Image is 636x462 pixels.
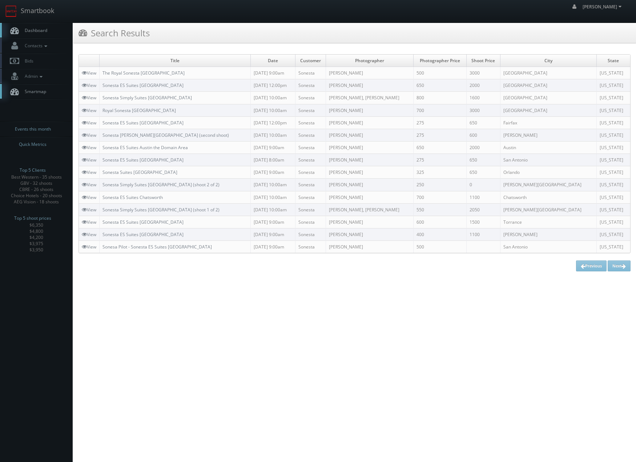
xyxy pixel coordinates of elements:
td: [PERSON_NAME][GEOGRAPHIC_DATA] [500,203,596,216]
a: View [82,231,96,238]
td: Sonesta [295,67,326,79]
td: [PERSON_NAME] [326,141,413,154]
td: City [500,55,596,67]
td: State [596,55,630,67]
td: 2000 [466,79,500,92]
td: [DATE] 12:00pm [250,116,295,129]
a: Sonesta Suites [GEOGRAPHIC_DATA] [102,169,177,175]
td: Sonesta [295,191,326,203]
td: [US_STATE] [596,191,630,203]
a: View [82,95,96,101]
td: 500 [413,67,466,79]
td: [US_STATE] [596,116,630,129]
td: 250 [413,179,466,191]
td: 1500 [466,216,500,228]
a: Sonesta ES Suites [GEOGRAPHIC_DATA] [102,120,184,126]
a: View [82,82,96,88]
td: 0 [466,179,500,191]
td: [US_STATE] [596,203,630,216]
td: [US_STATE] [596,104,630,116]
span: Smartmap [21,88,46,95]
td: 1100 [466,191,500,203]
span: Bids [21,58,33,64]
td: [US_STATE] [596,166,630,179]
td: [DATE] 10:00am [250,104,295,116]
td: Sonesta [295,241,326,253]
td: Sonesta [295,104,326,116]
td: 275 [413,154,466,166]
td: Sonesta [295,216,326,228]
td: [PERSON_NAME][GEOGRAPHIC_DATA] [500,179,596,191]
a: Sonesa Pilot - Sonesta ES Suites [GEOGRAPHIC_DATA] [102,244,212,250]
span: Top 5 shoot prices [14,215,51,222]
td: 1100 [466,228,500,240]
td: [PERSON_NAME] [326,116,413,129]
td: [DATE] 12:00pm [250,79,295,92]
td: 700 [413,104,466,116]
td: 700 [413,191,466,203]
td: 275 [413,116,466,129]
td: Fairfax [500,116,596,129]
td: San Antonio [500,154,596,166]
td: Sonesta [295,116,326,129]
td: [DATE] 9:00am [250,241,295,253]
a: View [82,144,96,151]
td: [GEOGRAPHIC_DATA] [500,104,596,116]
td: 3000 [466,67,500,79]
td: [PERSON_NAME], [PERSON_NAME] [326,203,413,216]
td: [US_STATE] [596,179,630,191]
span: Top 5 Clients [20,167,46,174]
a: View [82,132,96,138]
td: Shoot Price [466,55,500,67]
td: [US_STATE] [596,92,630,104]
span: Quick Metrics [19,141,47,148]
td: Photographer [326,55,413,67]
a: Sonesta ES Suites [GEOGRAPHIC_DATA] [102,219,184,225]
a: View [82,194,96,200]
td: [PERSON_NAME] [326,67,413,79]
td: Sonesta [295,179,326,191]
img: smartbook-logo.png [5,5,17,17]
td: [DATE] 9:00am [250,216,295,228]
td: [DATE] 10:00am [250,203,295,216]
td: 650 [466,166,500,179]
td: [PERSON_NAME] [326,104,413,116]
td: [DATE] 10:00am [250,191,295,203]
span: Dashboard [21,27,47,33]
span: Events this month [15,126,51,133]
td: [DATE] 9:00am [250,141,295,154]
td: [US_STATE] [596,141,630,154]
td: [PERSON_NAME] [326,129,413,141]
a: View [82,207,96,213]
a: The Royal Sonesta [GEOGRAPHIC_DATA] [102,70,185,76]
td: [PERSON_NAME] [326,228,413,240]
a: View [82,120,96,126]
td: Sonesta [295,79,326,92]
td: 1600 [466,92,500,104]
td: [PERSON_NAME] [326,241,413,253]
td: Customer [295,55,326,67]
a: View [82,244,96,250]
td: Sonesta [295,92,326,104]
a: View [82,169,96,175]
a: View [82,107,96,113]
td: 550 [413,203,466,216]
td: 600 [413,216,466,228]
td: [DATE] 8:00am [250,154,295,166]
td: [PERSON_NAME] [326,79,413,92]
td: 650 [466,154,500,166]
td: Orlando [500,166,596,179]
td: [DATE] 10:00am [250,129,295,141]
td: Sonesta [295,154,326,166]
td: San Antonio [500,241,596,253]
a: View [82,219,96,225]
span: [PERSON_NAME] [583,4,624,10]
td: [DATE] 9:00am [250,166,295,179]
td: Title [100,55,251,67]
td: [DATE] 9:00am [250,67,295,79]
td: [US_STATE] [596,216,630,228]
td: 500 [413,241,466,253]
td: [DATE] 10:00am [250,92,295,104]
td: [GEOGRAPHIC_DATA] [500,92,596,104]
a: Sonesta ES Suites [GEOGRAPHIC_DATA] [102,231,184,238]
